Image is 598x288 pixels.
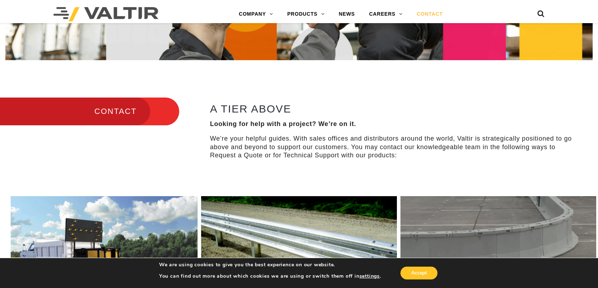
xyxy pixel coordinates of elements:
button: settings [360,273,380,279]
a: COMPANY [232,7,280,21]
a: CAREERS [362,7,410,21]
a: CONTACT [410,7,450,21]
p: You can find out more about which cookies we are using or switch them off in . [159,273,381,279]
h2: A TIER ABOVE [210,103,579,115]
img: Valtir [53,7,158,21]
a: NEWS [332,7,362,21]
strong: Looking for help with a project? We’re on it. [210,120,356,127]
a: PRODUCTS [280,7,332,21]
button: Accept [400,267,437,279]
p: We are using cookies to give you the best experience on our website. [159,262,381,268]
p: We’re your helpful guides. With sales offices and distributors around the world, Valtir is strate... [210,135,579,159]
